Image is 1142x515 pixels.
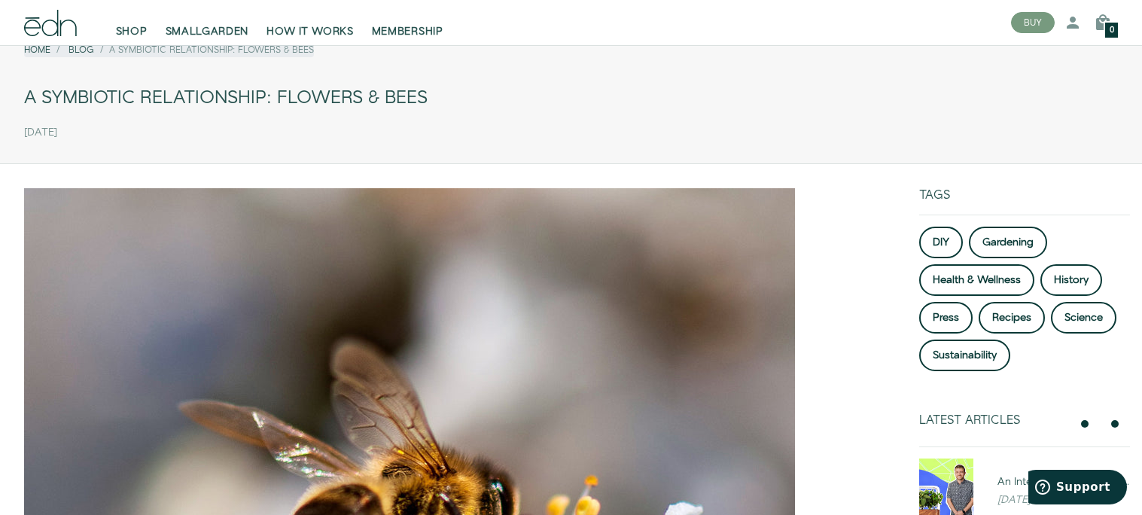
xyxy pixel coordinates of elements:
span: 0 [1110,26,1114,35]
iframe: Opens a widget where you can find more information [1028,470,1127,507]
span: HOW IT WORKS [266,24,353,39]
button: previous [1076,415,1094,433]
button: BUY [1011,12,1055,33]
a: Health & Wellness [919,264,1034,296]
a: SMALLGARDEN [157,6,258,39]
div: Latest Articles [919,413,1070,428]
a: Home [24,44,50,56]
div: An Interview with our Founder, [PERSON_NAME]: The Efficient Grower [997,474,1130,489]
a: MEMBERSHIP [363,6,452,39]
button: next [1106,415,1124,433]
nav: breadcrumbs [24,44,314,56]
a: History [1040,264,1102,296]
a: Recipes [979,302,1045,334]
a: DIY [919,227,963,258]
em: [DATE] [997,492,1031,507]
a: Sustainability [919,340,1010,371]
a: SHOP [107,6,157,39]
div: A Symbiotic Relationship: Flowers & Bees [24,81,1118,115]
a: Science [1051,302,1116,334]
span: MEMBERSHIP [372,24,443,39]
span: SMALLGARDEN [166,24,249,39]
div: Tags [919,188,1130,215]
a: Gardening [969,227,1047,258]
time: [DATE] [24,126,57,139]
a: HOW IT WORKS [257,6,362,39]
span: SHOP [116,24,148,39]
a: Press [919,302,973,334]
li: A Symbiotic Relationship: Flowers & Bees [94,44,314,56]
a: Blog [69,44,94,56]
